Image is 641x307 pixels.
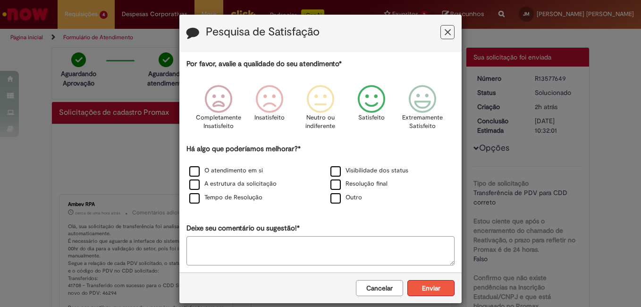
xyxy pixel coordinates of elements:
p: Neutro ou indiferente [304,113,337,131]
div: Insatisfeito [245,78,294,143]
div: Completamente Insatisfeito [194,78,242,143]
label: Por favor, avalie a qualidade do seu atendimento* [186,59,342,69]
label: Visibilidade dos status [330,166,408,175]
button: Enviar [407,280,455,296]
div: Satisfeito [347,78,396,143]
p: Insatisfeito [254,113,285,122]
p: Completamente Insatisfeito [196,113,241,131]
label: O atendimento em si [189,166,263,175]
label: Pesquisa de Satisfação [206,26,320,38]
label: A estrutura da solicitação [189,179,277,188]
label: Tempo de Resolução [189,193,262,202]
div: Há algo que poderíamos melhorar?* [186,144,455,205]
label: Outro [330,193,362,202]
label: Deixe seu comentário ou sugestão!* [186,223,300,233]
p: Satisfeito [358,113,385,122]
div: Neutro ou indiferente [296,78,345,143]
label: Resolução final [330,179,388,188]
button: Cancelar [356,280,403,296]
p: Extremamente Satisfeito [402,113,443,131]
div: Extremamente Satisfeito [398,78,447,143]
